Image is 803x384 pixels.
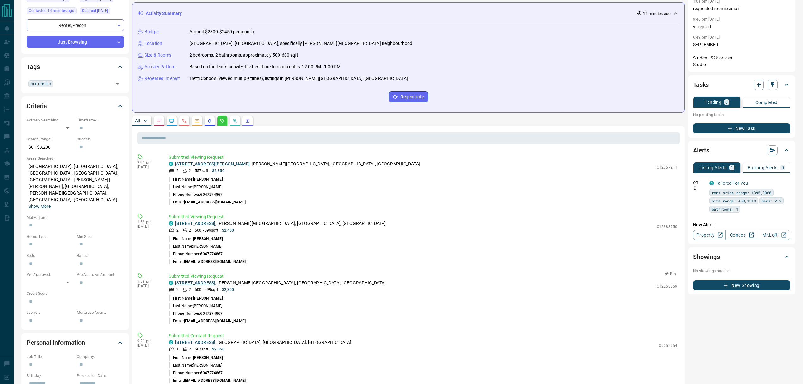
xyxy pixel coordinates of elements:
span: [EMAIL_ADDRESS][DOMAIN_NAME] [184,378,246,383]
p: Baths: [77,253,124,258]
span: [PERSON_NAME] [193,356,223,360]
button: Open [113,79,122,88]
p: 19 minutes ago [643,11,671,16]
p: Search Range: [27,136,74,142]
p: 1 [731,165,733,170]
p: Phone Number: [169,251,223,257]
span: Claimed [DATE] [82,8,108,14]
p: Birthday: [27,373,74,379]
svg: Opportunities [232,118,237,123]
p: 2 [189,227,191,233]
h2: Showings [693,252,720,262]
h2: Tasks [693,80,709,90]
p: C9252954 [659,343,677,349]
h2: Tags [27,62,40,72]
span: Contacted 14 minutes ago [29,8,74,14]
p: Submitted Viewing Request [169,273,677,280]
p: Credit Score: [27,291,124,296]
div: Activity Summary19 minutes ago [138,8,679,19]
p: Company: [77,354,124,360]
p: Size & Rooms [144,52,172,59]
p: 2 [189,287,191,293]
p: Last Name: [169,303,223,309]
p: New Alert: [693,221,790,228]
p: First Name: [169,295,223,301]
svg: Requests [220,118,225,123]
p: Activity Pattern [144,64,175,70]
p: $0 - $3,200 [27,142,74,152]
a: [STREET_ADDRESS] [175,340,215,345]
span: [EMAIL_ADDRESS][DOMAIN_NAME] [184,200,246,204]
p: , [PERSON_NAME][GEOGRAPHIC_DATA], [GEOGRAPHIC_DATA], [GEOGRAPHIC_DATA] [175,161,420,167]
p: Phone Number: [169,370,223,376]
p: SEPTEMBER Student, $2k or less Studio [693,41,790,68]
p: , [GEOGRAPHIC_DATA], [GEOGRAPHIC_DATA], [GEOGRAPHIC_DATA] [175,339,352,346]
span: 6047274867 [200,371,223,375]
div: Showings [693,249,790,264]
span: [EMAIL_ADDRESS][DOMAIN_NAME] [184,259,246,264]
p: Areas Searched: [27,156,124,161]
p: Based on the lead's activity, the best time to reach out is: 12:00 PM - 1:00 PM [189,64,340,70]
p: 2 [176,287,179,293]
p: Job Title: [27,354,74,360]
div: condos.ca [169,340,173,344]
p: Pre-Approved: [27,272,74,277]
p: 1:58 pm [137,279,159,284]
p: 2:01 pm [137,160,159,165]
p: No showings booked [693,268,790,274]
p: Beds: [27,253,74,258]
p: [DATE] [137,224,159,229]
svg: Listing Alerts [207,118,212,123]
p: $2,300 [222,287,234,293]
span: [PERSON_NAME] [193,296,223,300]
span: [PERSON_NAME] [193,185,222,189]
div: condos.ca [169,221,173,226]
span: bathrooms: 1 [712,206,738,212]
h2: Personal Information [27,338,85,348]
p: 667 sqft [195,346,208,352]
div: Tags [27,59,124,74]
p: requested roomie email [693,5,790,12]
p: Mortgage Agent: [77,310,124,315]
p: Submitted Viewing Request [169,214,677,220]
p: Phone Number: [169,311,223,316]
div: Just Browsing [27,36,124,48]
p: First Name: [169,355,223,361]
svg: Calls [182,118,187,123]
p: Activity Summary [146,10,182,17]
p: 6:49 pm [DATE] [693,35,720,40]
p: 500 - 599 sqft [195,227,218,233]
p: C12383950 [657,224,677,230]
a: [STREET_ADDRESS] [175,221,215,226]
p: $2,350 [212,168,224,174]
div: Criteria [27,98,124,114]
p: Email: [169,259,246,264]
p: 557 sqft [195,168,208,174]
p: Tretti Condos (viewed multiple times), listings in [PERSON_NAME][GEOGRAPHIC_DATA], [GEOGRAPHIC_DATA] [189,75,408,82]
p: Lawyer: [27,310,74,315]
a: [STREET_ADDRESS] [175,280,215,285]
button: New Task [693,123,790,133]
div: Mon Dec 26 2022 [80,7,124,16]
p: Email: [169,318,246,324]
span: beds: 2-2 [762,198,782,204]
p: 500 - 599 sqft [195,287,218,293]
p: Last Name: [169,184,223,190]
div: Alerts [693,143,790,158]
p: 1:58 pm [137,220,159,224]
p: [GEOGRAPHIC_DATA], [GEOGRAPHIC_DATA], [GEOGRAPHIC_DATA], [GEOGRAPHIC_DATA], [GEOGRAPHIC_DATA], [P... [27,161,124,212]
div: Personal Information [27,335,124,350]
p: Location [144,40,162,47]
span: [PERSON_NAME] [193,244,222,249]
p: [DATE] [137,284,159,288]
svg: Lead Browsing Activity [169,118,174,123]
p: Email: [169,199,246,205]
span: 6047274867 [200,192,223,197]
p: Last Name: [169,244,223,249]
p: Completed [755,100,778,105]
p: 9:46 pm [DATE] [693,17,720,22]
button: Show More [28,203,51,210]
span: size range: 450,1318 [712,198,756,204]
button: New Showing [693,280,790,290]
p: Budget [144,28,159,35]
